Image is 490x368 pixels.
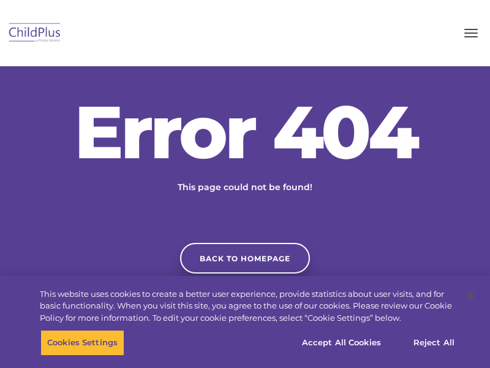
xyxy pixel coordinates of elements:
[6,19,64,48] img: ChildPlus by Procare Solutions
[396,330,472,356] button: Reject All
[457,282,484,309] button: Close
[40,288,456,324] div: This website uses cookies to create a better user experience, provide statistics about user visit...
[40,330,124,356] button: Cookies Settings
[61,95,429,169] h2: Error 404
[295,330,388,356] button: Accept All Cookies
[180,243,310,274] a: Back to homepage
[116,181,374,194] p: This page could not be found!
